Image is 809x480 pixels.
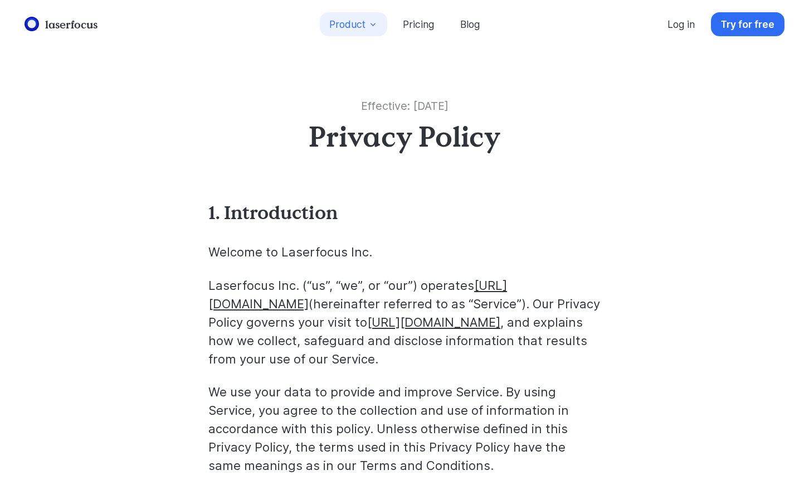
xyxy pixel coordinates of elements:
[184,98,625,121] div: Effective: [DATE]
[208,243,601,261] p: Welcome to Laserfocus Inc.
[367,315,500,329] a: [URL][DOMAIN_NAME]
[208,278,507,311] a: [URL][DOMAIN_NAME]
[22,14,101,35] a: laserfocus
[208,383,601,475] p: We use your data to provide and improve Service. By using Service, you agree to the collection an...
[320,12,387,36] button: Product
[208,201,562,225] h2: 1. Introduction
[711,12,784,36] a: Try for free
[184,121,625,152] h1: Privacy Policy
[208,277,601,369] p: Laserfocus Inc. (“us”, “we”, or “our”) operates (hereinafter referred to as “Service”). Our Priva...
[393,12,444,36] a: Pricing
[450,12,489,36] a: Blog
[658,12,705,36] a: Log in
